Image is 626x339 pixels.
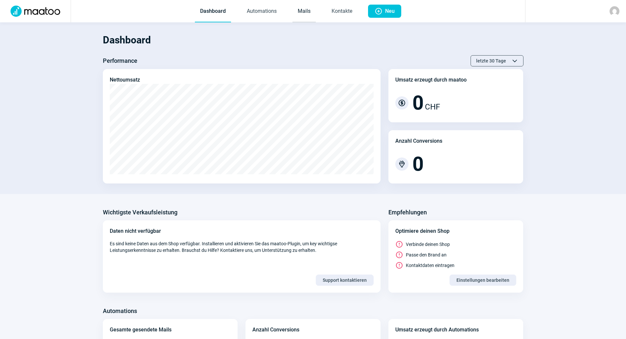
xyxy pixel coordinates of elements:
a: Automations [242,1,282,22]
img: Logo [7,6,64,17]
div: Anzahl Conversions [395,137,442,145]
h1: Dashboard [103,29,523,51]
span: Support kontaktieren [323,275,367,285]
div: Optimiere deinen Shop [395,227,517,235]
div: Umsatz erzeugt durch Automations [395,326,479,334]
span: CHF [425,101,440,113]
h3: Automations [103,306,137,316]
span: Es sind keine Daten aus dem Shop verfügbar. Installieren und aktivieren Sie das maatoo-Plugin, um... [110,240,374,254]
span: letzte 30 Tage [476,56,506,66]
div: Umsatz erzeugt durch maatoo [395,76,467,84]
img: avatar [610,6,619,16]
span: Passe den Brand an [406,252,447,258]
h3: Performance [103,56,137,66]
div: Anzahl Conversions [252,326,299,334]
span: Einstellungen bearbeiten [456,275,509,285]
div: Gesamte gesendete Mails [110,326,172,334]
span: Verbinde deinen Shop [406,241,450,248]
a: Kontakte [326,1,358,22]
a: Mails [292,1,316,22]
span: Neu [385,5,395,18]
h3: Empfehlungen [388,207,427,218]
button: Neu [368,5,401,18]
a: Dashboard [195,1,231,22]
button: Einstellungen bearbeiten [450,275,516,286]
span: 0 [412,154,424,174]
span: 0 [412,93,424,113]
div: Nettoumsatz [110,76,140,84]
h3: Wichtigste Verkaufsleistung [103,207,177,218]
div: Daten nicht verfügbar [110,227,374,235]
span: Kontaktdaten eintragen [406,262,454,269]
button: Support kontaktieren [316,275,374,286]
